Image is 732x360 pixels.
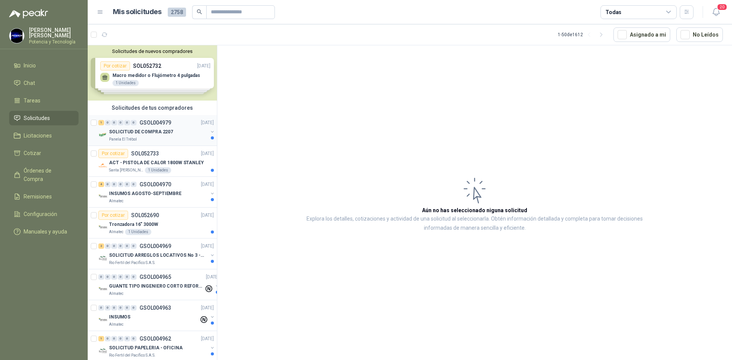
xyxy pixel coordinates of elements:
[98,118,215,142] a: 1 0 0 0 0 0 GSOL004979[DATE] Company LogoSOLICITUD DE COMPRA 2207Panela El Trébol
[201,243,214,250] p: [DATE]
[131,336,136,341] div: 0
[109,352,156,358] p: Rio Fertil del Pacífico S.A.S.
[9,76,79,90] a: Chat
[10,29,24,43] img: Company Logo
[109,167,143,173] p: Santa [PERSON_NAME]
[24,149,41,157] span: Cotizar
[109,322,124,328] p: Almatec
[98,285,108,294] img: Company Logo
[9,111,79,125] a: Solicitudes
[9,189,79,204] a: Remisiones
[109,252,204,259] p: SOLICITUD ARREGLOS LOCATIVOS No 3 - PICHINDE
[98,180,215,204] a: 4 0 0 0 0 0 GSOL004970[DATE] Company LogoINSUMOS AGOSTO-SEPTIEMBREAlmatec
[109,229,124,235] p: Almatec
[98,243,104,249] div: 2
[98,161,108,170] img: Company Logo
[558,29,607,41] div: 1 - 50 de 1612
[109,136,137,142] p: Panela El Trébol
[91,48,214,54] button: Solicitudes de nuevos compradores
[98,211,128,220] div: Por cotizar
[88,208,217,238] a: Por cotizarSOL052690[DATE] Company LogoTronzadora 16” 3000WAlmatec1 Unidades
[605,8,621,16] div: Todas
[111,274,117,280] div: 0
[109,128,173,136] p: SOLICITUD DE COMPRA 2207
[140,243,171,249] p: GSOL004969
[9,163,79,186] a: Órdenes de Compra
[88,101,217,115] div: Solicitudes de tus compradores
[24,227,67,236] span: Manuales y ayuda
[111,182,117,187] div: 0
[118,274,124,280] div: 0
[98,272,220,297] a: 0 0 0 0 0 0 GSOL004965[DATE] Company LogoGUANTE TIPO INGENIERO CORTO REFORZADOAlmatec
[109,159,204,166] p: ACT - PISTOLA DE CALOR 1800W STANLEY
[105,336,111,341] div: 0
[676,27,723,42] button: No Leídos
[109,190,181,197] p: INSUMOS AGOSTO-SEPTIEMBRE
[24,114,50,122] span: Solicitudes
[131,243,136,249] div: 0
[98,305,104,310] div: 0
[201,150,214,157] p: [DATE]
[109,260,156,266] p: Rio Fertil del Pacífico S.A.S.
[113,6,162,18] h1: Mis solicitudes
[9,93,79,108] a: Tareas
[98,182,104,187] div: 4
[294,214,656,233] p: Explora los detalles, cotizaciones y actividad de una solicitud al seleccionarla. Obtén informaci...
[197,9,202,14] span: search
[98,274,104,280] div: 0
[29,40,79,44] p: Potencia y Tecnología
[24,210,57,218] span: Configuración
[98,334,215,358] a: 1 0 0 0 0 0 GSOL004962[DATE] Company LogoSOLICITUD PAPELERIA - OFICINARio Fertil del Pacífico S.A.S.
[111,305,117,310] div: 0
[98,130,108,139] img: Company Logo
[98,149,128,158] div: Por cotizar
[201,212,214,219] p: [DATE]
[9,146,79,160] a: Cotizar
[24,79,35,87] span: Chat
[111,120,117,125] div: 0
[131,213,159,218] p: SOL052690
[109,314,130,321] p: INSUMOS
[125,229,151,235] div: 1 Unidades
[145,167,171,173] div: 1 Unidades
[9,224,79,239] a: Manuales y ayuda
[613,27,670,42] button: Asignado a mi
[105,120,111,125] div: 0
[24,192,52,201] span: Remisiones
[9,58,79,73] a: Inicio
[206,274,219,281] p: [DATE]
[109,198,124,204] p: Almatec
[24,131,52,140] span: Licitaciones
[105,305,111,310] div: 0
[109,291,124,297] p: Almatec
[98,120,104,125] div: 1
[24,61,36,70] span: Inicio
[131,305,136,310] div: 0
[131,151,159,156] p: SOL052733
[98,346,108,355] img: Company Logo
[118,120,124,125] div: 0
[118,336,124,341] div: 0
[201,304,214,312] p: [DATE]
[105,182,111,187] div: 0
[111,336,117,341] div: 0
[118,182,124,187] div: 0
[131,120,136,125] div: 0
[98,192,108,201] img: Company Logo
[98,242,215,266] a: 2 0 0 0 0 0 GSOL004969[DATE] Company LogoSOLICITUD ARREGLOS LOCATIVOS No 3 - PICHINDERio Fertil d...
[105,274,111,280] div: 0
[140,305,171,310] p: GSOL004963
[124,243,130,249] div: 0
[118,243,124,249] div: 0
[717,3,727,11] span: 20
[98,336,104,341] div: 1
[140,182,171,187] p: GSOL004970
[124,182,130,187] div: 0
[131,274,136,280] div: 0
[88,146,217,177] a: Por cotizarSOL052733[DATE] Company LogoACT - PISTOLA DE CALOR 1800W STANLEYSanta [PERSON_NAME]1 U...
[422,206,527,214] h3: Aún no has seleccionado niguna solicitud
[140,120,171,125] p: GSOL004979
[9,9,48,18] img: Logo peakr
[201,335,214,342] p: [DATE]
[201,181,214,188] p: [DATE]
